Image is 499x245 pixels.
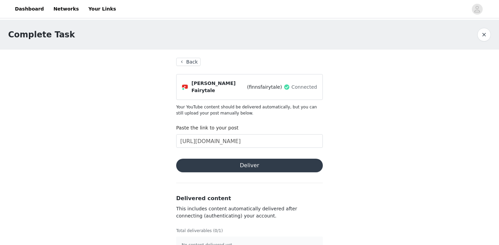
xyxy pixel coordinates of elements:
[176,228,323,234] p: Total deliverables (0/1)
[176,206,297,218] span: This includes content automatically delivered after connecting (authenticating) your account.
[84,1,120,17] a: Your Links
[191,80,246,94] span: [PERSON_NAME] Fairytale
[11,1,48,17] a: Dashboard
[247,84,282,91] span: (finnsfairytale)
[8,29,75,41] h1: Complete Task
[176,134,323,148] input: Paste the link to your content here
[176,125,239,130] label: Paste the link to your post
[176,159,323,172] button: Deliver
[176,194,323,203] h3: Delivered content
[176,58,201,66] button: Back
[292,84,317,91] span: Connected
[176,104,323,116] p: Your YouTube content should be delivered automatically, but you can still upload your post manual...
[474,4,480,15] div: avatar
[49,1,83,17] a: Networks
